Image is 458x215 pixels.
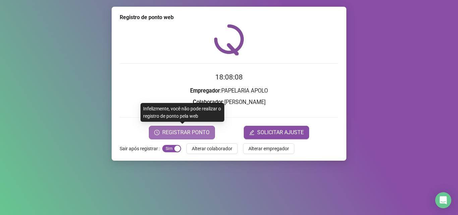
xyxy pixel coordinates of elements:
[248,145,289,152] span: Alterar empregador
[120,98,338,107] h3: : [PERSON_NAME]
[154,130,160,135] span: clock-circle
[257,128,304,137] span: SOLICITAR AJUSTE
[215,73,243,81] time: 18:08:08
[214,24,244,55] img: QRPoint
[140,103,224,122] div: Infelizmente, você não pode realizar o registro de ponto pela web
[190,88,220,94] strong: Empregador
[120,143,162,154] label: Sair após registrar
[249,130,254,135] span: edit
[162,128,210,137] span: REGISTRAR PONTO
[186,143,238,154] button: Alterar colaborador
[193,99,223,105] strong: Colaborador
[244,126,309,139] button: editSOLICITAR AJUSTE
[149,126,215,139] button: REGISTRAR PONTO
[120,13,338,21] div: Registro de ponto web
[192,145,232,152] span: Alterar colaborador
[435,192,451,208] div: Open Intercom Messenger
[243,143,294,154] button: Alterar empregador
[120,87,338,95] h3: : PAPELARIA APOLO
